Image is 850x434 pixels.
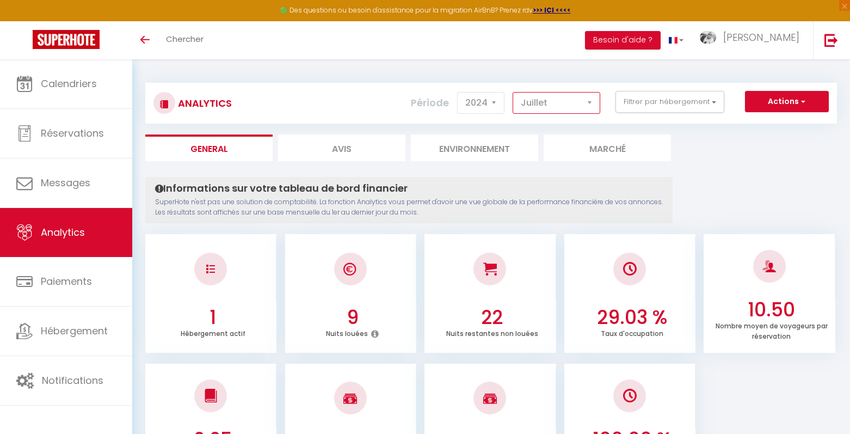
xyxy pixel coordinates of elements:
[326,327,368,338] p: Nuits louées
[716,319,828,341] p: Nombre moyen de voyageurs par réservation
[692,21,813,59] a: ... [PERSON_NAME]
[585,31,661,50] button: Besoin d'aide ?
[166,33,204,45] span: Chercher
[411,91,449,115] label: Période
[42,374,103,387] span: Notifications
[278,135,405,161] li: Avis
[710,298,832,321] h3: 10.50
[615,91,724,113] button: Filtrer par hébergement
[175,91,232,115] h3: Analytics
[41,77,97,90] span: Calendriers
[181,327,245,338] p: Hébergement actif
[431,306,553,329] h3: 22
[601,327,663,338] p: Taux d'occupation
[206,265,215,273] img: NO IMAGE
[41,176,90,190] span: Messages
[723,30,799,44] span: [PERSON_NAME]
[41,274,92,288] span: Paiements
[158,21,212,59] a: Chercher
[745,91,829,113] button: Actions
[41,225,85,239] span: Analytics
[41,324,108,338] span: Hébergement
[155,182,663,194] h4: Informations sur votre tableau de bord financier
[544,135,671,161] li: Marché
[155,197,663,218] p: SuperHote n'est pas une solution de comptabilité. La fonction Analytics vous permet d'avoir une v...
[292,306,414,329] h3: 9
[152,306,274,329] h3: 1
[41,126,104,140] span: Réservations
[411,135,538,161] li: Environnement
[623,389,637,402] img: NO IMAGE
[446,327,538,338] p: Nuits restantes non louées
[700,31,716,44] img: ...
[571,306,693,329] h3: 29.03 %
[145,135,273,161] li: General
[824,33,838,47] img: logout
[33,30,100,49] img: Super Booking
[533,5,571,15] a: >>> ICI <<<<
